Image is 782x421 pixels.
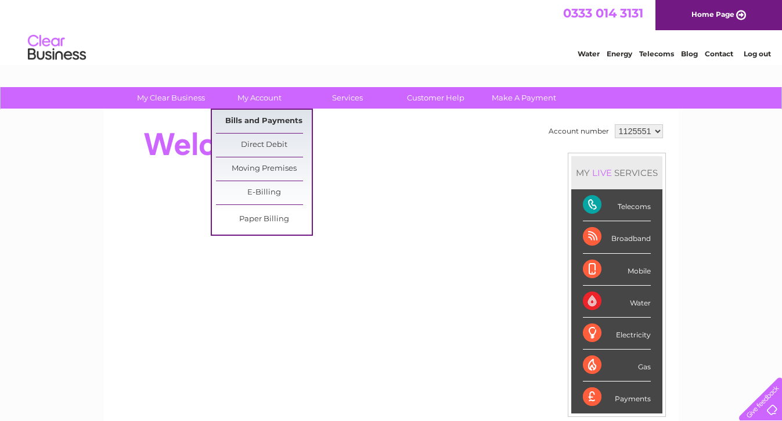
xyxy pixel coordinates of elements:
div: LIVE [590,167,614,178]
div: Broadband [583,221,651,253]
div: Clear Business is a trading name of Verastar Limited (registered in [GEOGRAPHIC_DATA] No. 3667643... [117,6,666,56]
a: Bills and Payments [216,110,312,133]
div: Water [583,286,651,318]
a: Blog [681,49,698,58]
a: Energy [607,49,632,58]
a: Services [300,87,395,109]
a: Customer Help [388,87,484,109]
a: Moving Premises [216,157,312,181]
a: Make A Payment [476,87,572,109]
a: My Account [211,87,307,109]
div: Electricity [583,318,651,350]
a: My Clear Business [123,87,219,109]
div: MY SERVICES [571,156,662,189]
a: Contact [705,49,733,58]
div: Telecoms [583,189,651,221]
div: Payments [583,382,651,413]
a: Direct Debit [216,134,312,157]
a: Paper Billing [216,208,312,231]
div: Mobile [583,254,651,286]
img: logo.png [27,30,87,66]
td: Account number [546,121,612,141]
a: Telecoms [639,49,674,58]
div: Gas [583,350,651,382]
a: Water [578,49,600,58]
a: 0333 014 3131 [563,6,643,20]
a: Log out [744,49,771,58]
a: E-Billing [216,181,312,204]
